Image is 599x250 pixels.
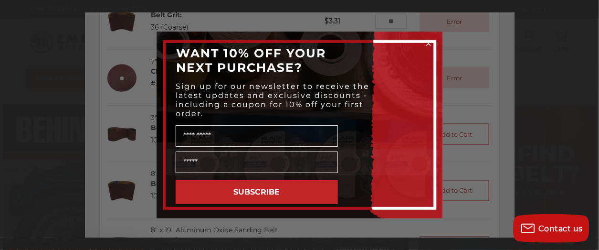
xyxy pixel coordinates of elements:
[176,180,338,204] button: SUBSCRIBE
[424,39,433,48] button: Close dialog
[176,152,338,173] input: Email
[539,224,583,233] span: Contact us
[513,214,589,243] button: Contact us
[177,46,326,75] span: WANT 10% OFF YOUR NEXT PURCHASE?
[176,82,370,118] span: Sign up for our newsletter to receive the latest updates and exclusive discounts - including a co...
